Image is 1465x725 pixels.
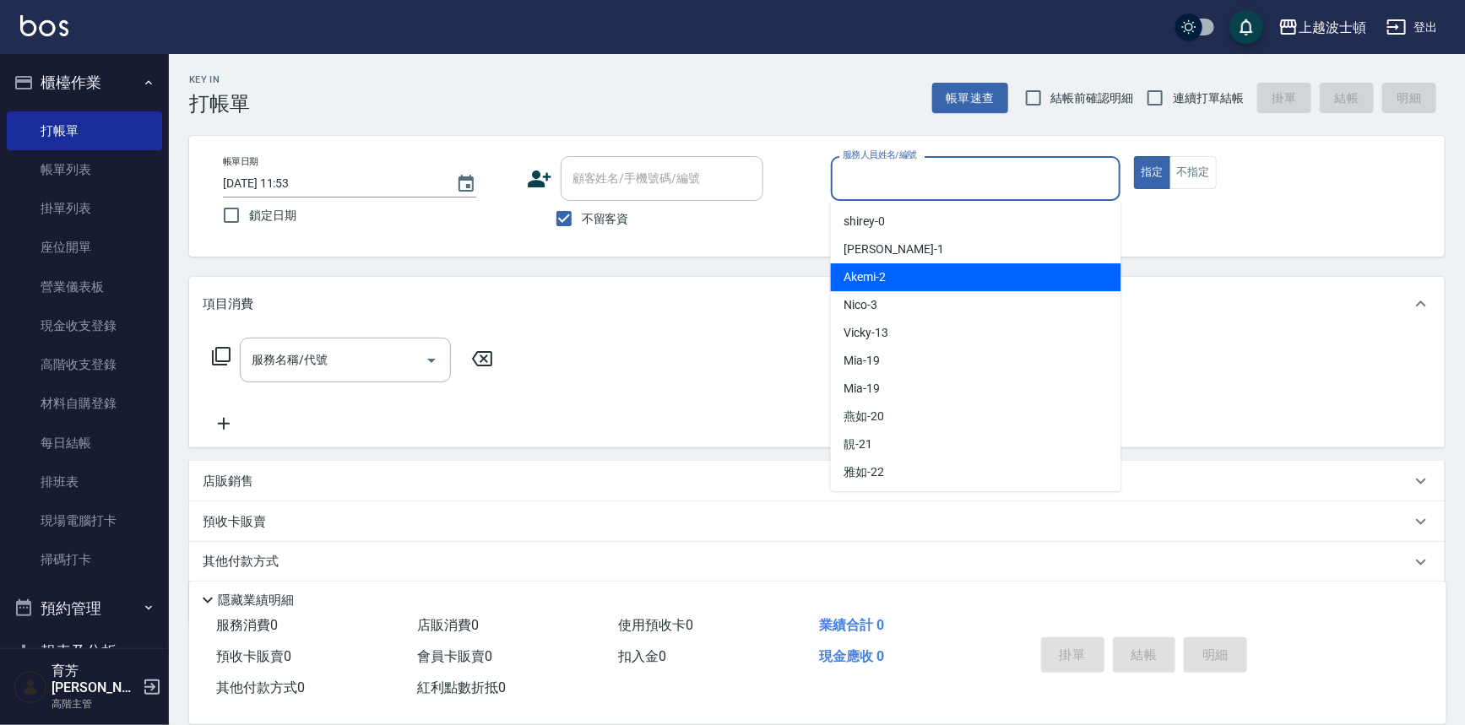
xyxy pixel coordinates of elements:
a: 打帳單 [7,111,162,150]
h5: 育芳[PERSON_NAME] [52,663,138,696]
span: 現金應收 0 [819,648,884,664]
a: 營業儀表板 [7,268,162,306]
a: 排班表 [7,463,162,501]
button: 帳單速查 [932,83,1008,114]
p: 店販銷售 [203,473,253,490]
label: 帳單日期 [223,155,258,168]
span: shirey -0 [844,213,886,230]
span: 店販消費 0 [417,617,479,633]
span: 不留客資 [582,210,629,228]
div: 上越波士頓 [1299,17,1366,38]
a: 現金收支登錄 [7,306,162,345]
span: [PERSON_NAME] -1 [844,241,944,258]
span: 預收卡販賣 0 [216,648,291,664]
span: 扣入金 0 [618,648,666,664]
span: Nico -3 [844,296,878,314]
span: Vicky -13 [844,324,889,342]
a: 掛單列表 [7,189,162,228]
img: Logo [20,15,68,36]
label: 服務人員姓名/編號 [843,149,917,161]
span: 雅如 -22 [844,463,885,481]
button: 上越波士頓 [1272,10,1373,45]
span: 業績合計 0 [819,617,884,633]
button: Choose date, selected date is 2025-10-14 [446,164,486,204]
span: 鎖定日期 [249,207,296,225]
div: 預收卡販賣 [189,501,1445,542]
button: 櫃檯作業 [7,61,162,105]
p: 預收卡販賣 [203,513,266,531]
p: 其他付款方式 [203,553,287,571]
span: 紅利點數折抵 0 [417,679,506,695]
a: 現場電腦打卡 [7,501,162,540]
img: Person [14,670,47,704]
p: 高階主管 [52,696,138,711]
span: 結帳前確認明細 [1051,89,1134,107]
a: 座位開單 [7,228,162,267]
span: 使用預收卡 0 [618,617,693,633]
button: save [1229,10,1263,44]
a: 每日結帳 [7,424,162,463]
a: 材料自購登錄 [7,384,162,423]
span: Mia -19 [844,352,881,370]
span: 其他付款方式 0 [216,679,305,695]
a: 帳單列表 [7,150,162,189]
span: 連續打單結帳 [1173,89,1244,107]
button: 不指定 [1169,156,1217,189]
h2: Key In [189,74,250,85]
a: 高階收支登錄 [7,345,162,384]
button: 報表及分析 [7,630,162,674]
p: 項目消費 [203,295,253,313]
span: 燕如 -20 [844,408,885,425]
h3: 打帳單 [189,92,250,116]
span: 會員卡販賣 0 [417,648,492,664]
span: Mia -19 [844,380,881,398]
span: 靚 -21 [844,436,873,453]
input: YYYY/MM/DD hh:mm [223,170,439,197]
div: 其他付款方式 [189,542,1445,582]
span: Akemi -2 [844,268,887,286]
span: 服務消費 0 [216,617,278,633]
a: 掃碼打卡 [7,540,162,579]
button: 登出 [1380,12,1445,43]
div: 店販銷售 [189,461,1445,501]
p: 隱藏業績明細 [218,592,294,609]
button: Open [418,347,445,374]
div: 項目消費 [189,277,1445,331]
button: 指定 [1134,156,1170,189]
button: 預約管理 [7,587,162,630]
